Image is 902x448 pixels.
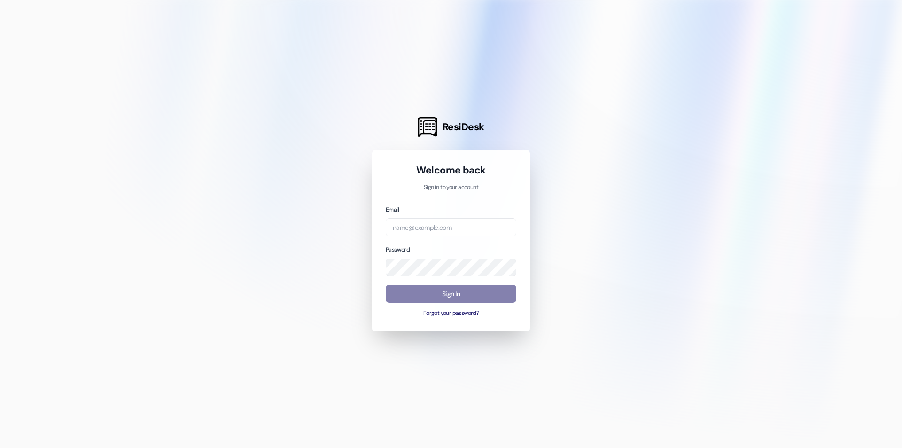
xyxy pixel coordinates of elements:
p: Sign in to your account [386,183,516,192]
h1: Welcome back [386,164,516,177]
button: Sign In [386,285,516,303]
input: name@example.com [386,218,516,236]
img: ResiDesk Logo [418,117,437,137]
label: Password [386,246,410,253]
button: Forgot your password? [386,309,516,318]
span: ResiDesk [443,120,484,134]
label: Email [386,206,399,213]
